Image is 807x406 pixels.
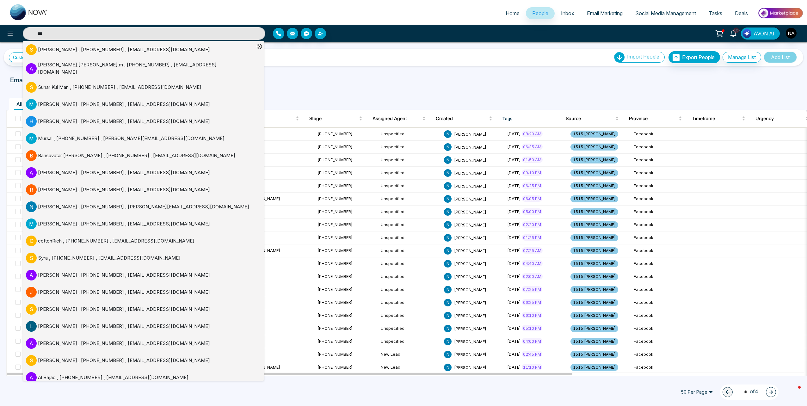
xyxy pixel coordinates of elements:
[570,312,618,319] span: 1515 [PERSON_NAME]
[38,135,225,142] div: Mursal , [PHONE_NUMBER] , [PERSON_NAME][EMAIL_ADDRESS][DOMAIN_NAME]
[785,384,801,400] iframe: Intercom live chat
[26,201,37,212] p: N
[26,287,37,298] p: J
[570,144,618,151] span: 1515 [PERSON_NAME]
[378,283,441,296] td: Unspecified
[317,326,353,331] span: [PHONE_NUMBER]
[38,61,255,76] div: [PERSON_NAME].[PERSON_NAME].m , [PHONE_NUMBER] , [EMAIL_ADDRESS][DOMAIN_NAME]
[436,115,488,122] span: Created
[755,115,804,122] span: Urgency
[317,170,353,175] span: [PHONE_NUMBER]
[499,7,526,19] a: Home
[38,203,249,211] div: [PERSON_NAME] , [PHONE_NUMBER] , [PERSON_NAME][EMAIL_ADDRESS][DOMAIN_NAME]
[570,273,618,280] span: 1515 [PERSON_NAME]
[570,351,618,358] span: 1515 [PERSON_NAME]
[454,157,486,162] span: [PERSON_NAME]
[26,116,37,127] p: H
[454,352,486,357] span: [PERSON_NAME]
[38,357,210,364] div: [PERSON_NAME] , [PHONE_NUMBER] , [EMAIL_ADDRESS][DOMAIN_NAME]
[454,365,486,370] span: [PERSON_NAME]
[444,221,452,229] span: N
[378,257,441,270] td: Unspecified
[631,257,694,270] td: Facebook
[729,7,754,19] a: Deals
[507,365,521,370] span: [DATE]
[26,355,37,366] p: S
[454,235,486,240] span: [PERSON_NAME]
[627,53,659,60] span: Import People
[38,46,210,53] div: [PERSON_NAME] , [PHONE_NUMBER] , [EMAIL_ADDRESS][DOMAIN_NAME]
[570,157,618,163] span: 1515 [PERSON_NAME]
[444,273,452,280] span: N
[631,270,694,283] td: Facebook
[431,110,497,127] th: Created
[444,247,452,255] span: N
[561,10,574,16] span: Inbox
[522,325,542,331] span: 05:10 PM
[378,296,441,309] td: Unspecified
[570,325,618,332] span: 1515 [PERSON_NAME]
[631,180,694,193] td: Facebook
[38,101,210,108] div: [PERSON_NAME] , [PHONE_NUMBER] , [EMAIL_ADDRESS][DOMAIN_NAME]
[733,28,739,33] span: 10+
[444,364,452,371] span: N
[444,260,452,268] span: N
[454,196,486,201] span: [PERSON_NAME]
[444,325,452,332] span: N
[635,10,696,16] span: Social Media Management
[754,30,774,37] span: AVON AI
[497,110,561,127] th: Tags
[246,115,294,122] span: Phone
[26,184,37,195] p: R
[317,248,353,253] span: [PHONE_NUMBER]
[570,195,618,202] span: 1515 [PERSON_NAME]
[631,348,694,361] td: Facebook
[38,152,235,159] div: Bansavatar [PERSON_NAME] , [PHONE_NUMBER] , [EMAIL_ADDRESS][DOMAIN_NAME]
[378,270,441,283] td: Unspecified
[444,338,452,345] span: N
[507,131,521,136] span: [DATE]
[317,352,353,357] span: [PHONE_NUMBER]
[38,289,210,296] div: [PERSON_NAME] , [PHONE_NUMBER] , [EMAIL_ADDRESS][DOMAIN_NAME]
[317,235,353,240] span: [PHONE_NUMBER]
[741,28,780,40] button: AVON AI
[454,300,486,305] span: [PERSON_NAME]
[26,82,37,93] p: S
[38,118,210,125] div: [PERSON_NAME] , [PHONE_NUMBER] , [EMAIL_ADDRESS][DOMAIN_NAME]
[38,237,194,245] div: cottonRich , [PHONE_NUMBER] , [EMAIL_ADDRESS][DOMAIN_NAME]
[570,169,618,176] span: 1515 [PERSON_NAME]
[26,236,37,246] p: c
[38,186,210,194] div: [PERSON_NAME] , [PHONE_NUMBER] , [EMAIL_ADDRESS][DOMAIN_NAME]
[740,388,758,396] span: of 4
[317,157,353,162] span: [PHONE_NUMBER]
[317,261,353,266] span: [PHONE_NUMBER]
[757,6,803,20] img: Market-place.gif
[26,133,37,144] p: M
[317,300,353,305] span: [PHONE_NUMBER]
[378,348,441,361] td: New Lead
[26,99,37,110] p: M
[317,365,353,370] span: [PHONE_NUMBER]
[570,182,618,189] span: 1515 [PERSON_NAME]
[566,115,614,122] span: Source
[507,261,521,266] span: [DATE]
[444,143,452,151] span: N
[507,235,521,240] span: [DATE]
[26,270,37,280] p: A
[373,115,421,122] span: Assigned Agent
[682,54,715,60] span: Export People
[454,222,486,227] span: [PERSON_NAME]
[631,141,694,154] td: Facebook
[506,10,520,16] span: Home
[378,309,441,322] td: Unspecified
[631,244,694,257] td: Facebook
[507,300,521,305] span: [DATE]
[444,286,452,293] span: N
[555,7,581,19] a: Inbox
[668,51,720,63] button: Export People
[631,231,694,244] td: Facebook
[378,193,441,206] td: Unspecified
[378,167,441,180] td: Unspecified
[570,221,618,228] span: 1515 [PERSON_NAME]
[26,304,37,315] p: S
